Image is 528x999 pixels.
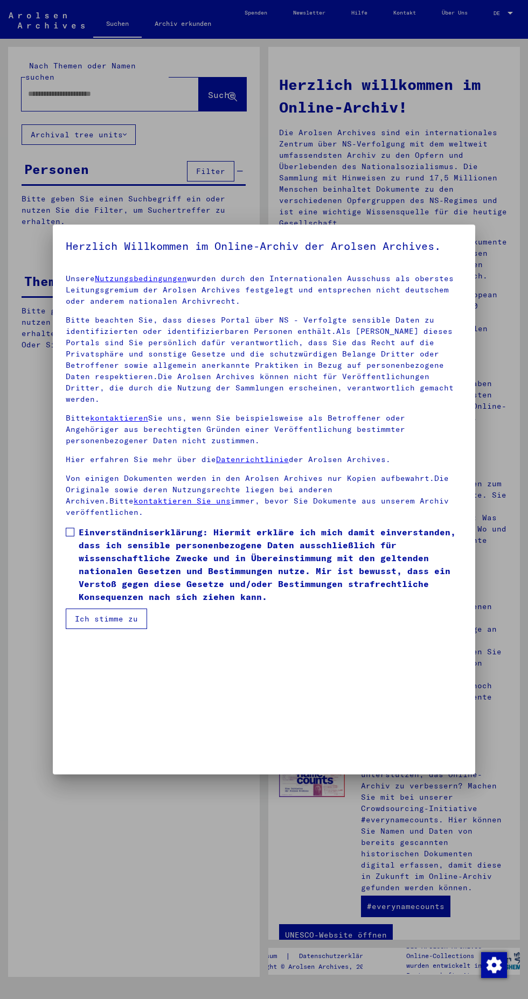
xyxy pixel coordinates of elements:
[90,413,148,423] a: kontaktieren
[66,473,462,518] p: Von einigen Dokumenten werden in den Arolsen Archives nur Kopien aufbewahrt.Die Originale sowie d...
[216,455,289,464] a: Datenrichtlinie
[66,609,147,629] button: Ich stimme zu
[95,274,187,283] a: Nutzungsbedingungen
[66,237,462,255] h5: Herzlich Willkommen im Online-Archiv der Arolsen Archives.
[66,454,462,465] p: Hier erfahren Sie mehr über die der Arolsen Archives.
[66,315,462,405] p: Bitte beachten Sie, dass dieses Portal über NS - Verfolgte sensible Daten zu identifizierten oder...
[134,496,231,506] a: kontaktieren Sie uns
[481,952,507,978] img: Zustimmung ändern
[66,273,462,307] p: Unsere wurden durch den Internationalen Ausschuss als oberstes Leitungsgremium der Arolsen Archiv...
[66,413,462,446] p: Bitte Sie uns, wenn Sie beispielsweise als Betroffener oder Angehöriger aus berechtigten Gründen ...
[79,526,462,603] span: Einverständniserklärung: Hiermit erkläre ich mich damit einverstanden, dass ich sensible personen...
